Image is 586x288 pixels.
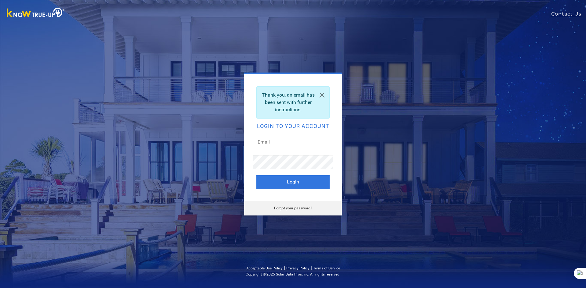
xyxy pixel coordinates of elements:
[256,123,330,129] h2: Login to your account
[313,266,340,270] a: Terms of Service
[315,87,329,104] a: Close
[551,10,586,18] a: Contact Us
[253,135,333,149] input: Email
[256,86,330,119] div: Thank you, an email has been sent with further instructions.
[246,266,283,270] a: Acceptable Use Policy
[4,6,68,20] img: Know True-Up
[286,266,309,270] a: Privacy Policy
[311,265,312,271] span: |
[256,175,330,189] button: Login
[274,206,312,210] a: Forgot your password?
[284,265,285,271] span: |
